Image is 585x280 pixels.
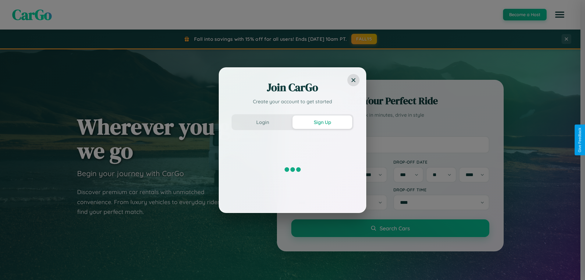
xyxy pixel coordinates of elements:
button: Sign Up [292,115,352,129]
iframe: Intercom live chat [6,259,21,274]
p: Create your account to get started [232,98,353,105]
h2: Join CarGo [232,80,353,95]
div: Give Feedback [578,128,582,152]
button: Login [233,115,292,129]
